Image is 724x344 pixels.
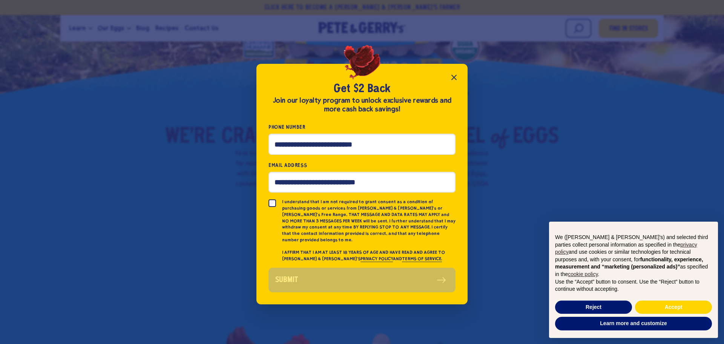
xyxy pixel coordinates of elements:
[568,271,598,277] a: cookie policy
[282,199,456,243] p: I understand that I am not required to grant consent as a condition of purchasing goods or servic...
[268,161,456,170] label: Email Address
[446,70,462,85] button: Close popup
[555,234,712,278] p: We ([PERSON_NAME] & [PERSON_NAME]'s) and selected third parties collect personal information as s...
[268,82,456,96] h2: Get $2 Back
[268,96,456,114] div: Join our loyalty program to unlock exclusive rewards and more cash back savings!
[635,301,712,314] button: Accept
[282,249,456,262] p: I AFFIRM THAT I AM AT LEAST 18 YEARS OF AGE AND HAVE READ AND AGREE TO [PERSON_NAME] & [PERSON_NA...
[268,123,456,131] label: Phone Number
[268,199,276,207] input: I understand that I am not required to grant consent as a condition of purchasing goods or servic...
[543,216,724,344] div: Notice
[555,317,712,330] button: Learn more and customize
[555,278,712,293] p: Use the “Accept” button to consent. Use the “Reject” button to continue without accepting.
[555,301,632,314] button: Reject
[402,256,442,262] a: TERMS OF SERVICE.
[360,256,393,262] a: PRIVACY POLICY
[268,268,456,292] button: Submit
